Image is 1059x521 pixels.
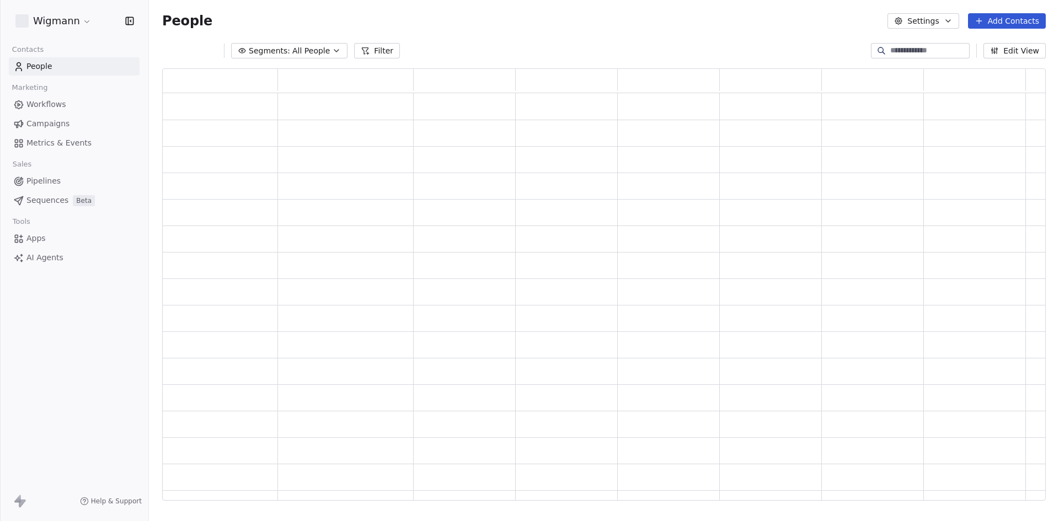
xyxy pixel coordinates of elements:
span: Sequences [26,195,68,206]
button: Settings [887,13,959,29]
span: Workflows [26,99,66,110]
a: Help & Support [80,497,142,506]
a: Workflows [9,95,140,114]
span: Apps [26,233,46,244]
button: Filter [354,43,400,58]
span: Sales [8,156,36,173]
span: AI Agents [26,252,63,264]
span: Help & Support [91,497,142,506]
a: Pipelines [9,172,140,190]
a: People [9,57,140,76]
span: Wigmann [33,14,80,28]
span: Metrics & Events [26,137,92,149]
a: Metrics & Events [9,134,140,152]
span: Pipelines [26,175,61,187]
span: Beta [73,195,95,206]
span: Contacts [7,41,49,58]
span: Campaigns [26,118,69,130]
a: AI Agents [9,249,140,267]
span: Tools [8,213,35,230]
button: Add Contacts [968,13,1046,29]
span: All People [292,45,330,57]
a: Campaigns [9,115,140,133]
a: Apps [9,229,140,248]
a: SequencesBeta [9,191,140,210]
span: People [162,13,212,29]
span: Segments: [249,45,290,57]
button: Wigmann [13,12,94,30]
span: People [26,61,52,72]
span: Marketing [7,79,52,96]
button: Edit View [983,43,1046,58]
